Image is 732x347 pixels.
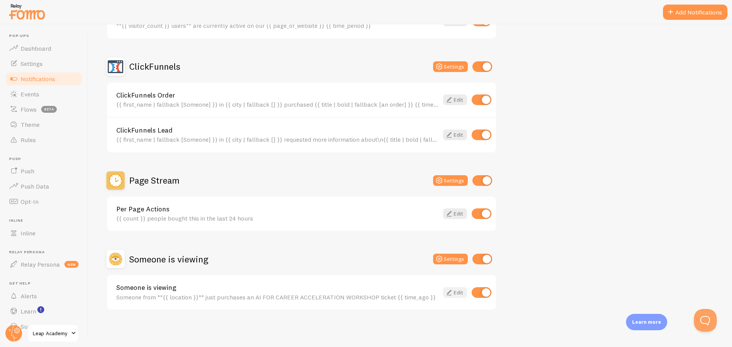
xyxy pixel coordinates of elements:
a: Events [5,86,83,102]
span: Get Help [9,281,83,286]
button: Settings [433,61,468,72]
span: Alerts [21,292,37,300]
span: Settings [21,60,43,67]
iframe: Help Scout Beacon - Open [694,309,717,332]
a: Notifications [5,71,83,86]
a: Dashboard [5,41,83,56]
span: new [64,261,79,268]
a: Edit [443,208,467,219]
a: ClickFunnels Order [116,92,438,99]
h2: Page Stream [129,174,180,186]
span: Events [21,90,39,98]
a: Support [5,319,83,334]
a: Flows beta [5,102,83,117]
span: Inline [21,229,35,237]
div: {{ first_name | fallback [Someone] }} in {{ city | fallback [] }} purchased {{ title | bold | fal... [116,101,438,108]
span: Learn [21,307,36,315]
span: Dashboard [21,45,51,52]
span: Push [21,167,34,175]
button: Settings [433,254,468,264]
span: beta [41,106,57,113]
span: Pop-ups [9,34,83,38]
span: Opt-In [21,198,39,205]
span: Rules [21,136,36,144]
a: Push [5,163,83,179]
span: Notifications [21,75,55,83]
a: Settings [5,56,83,71]
img: Page Stream [106,171,125,190]
a: Rules [5,132,83,147]
img: ClickFunnels [106,58,125,76]
span: Push Data [21,182,49,190]
span: Inline [9,218,83,223]
a: Someone is viewing [116,284,438,291]
a: Leap Academy [27,324,79,342]
div: **{{ visitor_count }} users** are currently active on our {{ page_or_website }} {{ time_period }} [116,22,438,29]
span: Support [21,323,43,330]
span: Flows [21,106,37,113]
a: ClickFunnels Lead [116,127,438,134]
a: Edit [443,94,467,105]
a: Alerts [5,288,83,304]
span: Relay Persona [9,250,83,255]
span: Push [9,157,83,162]
a: Relay Persona new [5,257,83,272]
img: Someone is viewing [106,250,125,268]
div: Learn more [626,314,667,330]
a: Learn [5,304,83,319]
svg: <p>Watch New Feature Tutorials!</p> [37,306,44,313]
h2: Someone is viewing [129,253,208,265]
p: Learn more [632,318,661,326]
h2: ClickFunnels [129,61,180,72]
span: Leap Academy [33,329,69,338]
a: Per Page Actions [116,206,438,213]
div: {{ first_name | fallback [Someone] }} in {{ city | fallback [] }} requested more information abou... [116,136,438,143]
a: Edit [443,287,467,298]
a: Edit [443,130,467,140]
button: Settings [433,175,468,186]
span: Theme [21,121,40,128]
span: Relay Persona [21,261,60,268]
a: Inline [5,225,83,241]
a: Theme [5,117,83,132]
img: fomo-relay-logo-orange.svg [8,2,46,21]
div: {{ count }} people bought this in the last 24 hours [116,215,438,222]
a: Push Data [5,179,83,194]
div: Someone from **{{ location }}** just purchases an AI FOR CAREER ACCELERATION WORKSHOP ticket {{ t... [116,294,438,301]
a: Opt-In [5,194,83,209]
